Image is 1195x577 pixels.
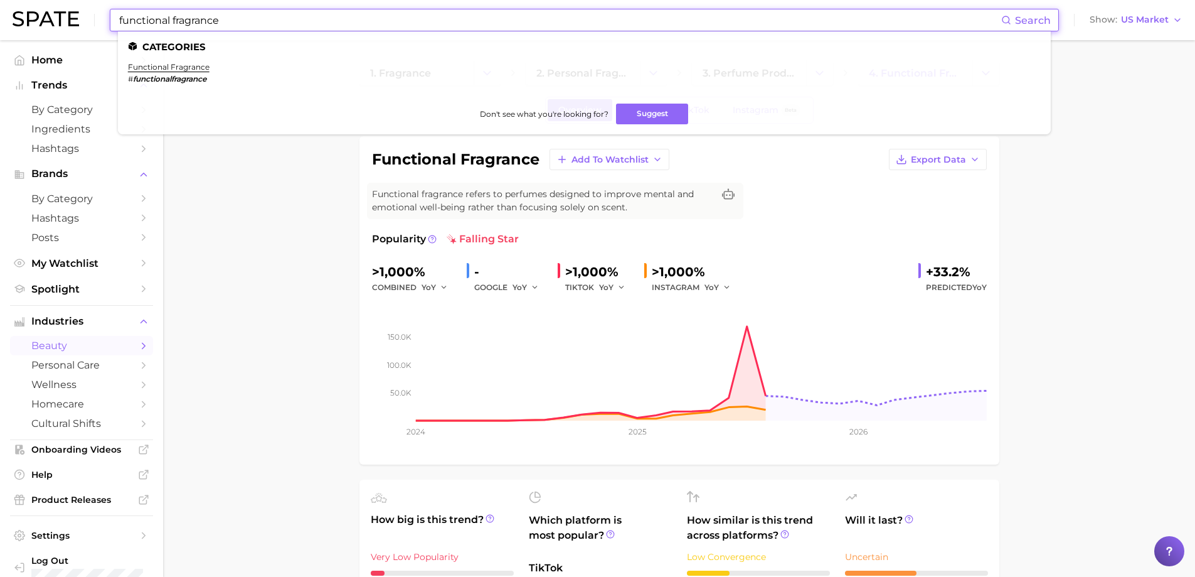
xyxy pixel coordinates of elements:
button: Add to Watchlist [550,149,669,170]
div: combined [372,280,457,295]
span: Brands [31,168,132,180]
button: ShowUS Market [1086,12,1186,28]
span: # [128,74,133,84]
a: Help [10,465,153,484]
span: Help [31,469,132,480]
a: cultural shifts [10,414,153,433]
div: Uncertain [845,549,988,564]
button: Suggest [616,104,688,124]
a: beauty [10,336,153,355]
span: YoY [599,282,613,293]
span: Industries [31,316,132,327]
span: Trends [31,80,132,91]
div: INSTAGRAM [652,280,740,295]
button: YoY [513,280,539,295]
a: Hashtags [10,139,153,158]
a: personal care [10,355,153,375]
span: TikTok [529,561,672,576]
a: Spotlight [10,279,153,299]
span: >1,000% [652,264,705,279]
li: Categories [128,41,1041,52]
span: US Market [1121,16,1169,23]
span: cultural shifts [31,418,132,429]
span: Onboarding Videos [31,444,132,455]
span: Ingredients [31,123,132,135]
div: - [474,262,548,282]
span: Home [31,54,132,66]
span: Will it last? [845,513,988,543]
span: Which platform is most popular? [529,513,672,554]
span: Settings [31,530,132,541]
span: >1,000% [565,264,619,279]
img: falling star [447,234,457,244]
span: falling star [447,232,519,247]
span: How similar is this trend across platforms? [687,513,830,543]
a: Product Releases [10,490,153,509]
span: Spotlight [31,283,132,295]
span: Log Out [31,555,173,566]
button: YoY [704,280,731,295]
a: My Watchlist [10,254,153,273]
span: by Category [31,193,132,205]
a: Posts [10,228,153,247]
span: Don't see what you're looking for? [480,109,608,119]
span: Export Data [911,154,966,165]
span: Add to Watchlist [571,154,649,165]
span: Show [1090,16,1117,23]
span: Popularity [372,232,426,247]
span: Search [1015,14,1051,26]
a: homecare [10,394,153,414]
em: functionalfragrance [133,74,206,84]
a: Ingredients [10,119,153,139]
a: Onboarding Videos [10,440,153,459]
span: Hashtags [31,143,132,154]
div: Low Convergence [687,549,830,564]
span: YoY [513,282,527,293]
tspan: 2025 [628,427,646,436]
span: beauty [31,340,132,352]
tspan: 2026 [849,427,867,436]
span: by Category [31,104,132,116]
input: Search here for a brand, industry, or ingredient [118,9,1001,31]
span: YoY [422,282,436,293]
a: functional fragrance [128,62,210,72]
div: 1 / 10 [371,571,514,576]
span: Hashtags [31,212,132,224]
span: Product Releases [31,494,132,505]
span: homecare [31,398,132,410]
span: My Watchlist [31,257,132,269]
h1: functional fragrance [372,152,539,167]
tspan: 2024 [406,427,425,436]
span: YoY [972,283,987,292]
button: Trends [10,76,153,95]
a: Settings [10,526,153,545]
div: GOOGLE [474,280,548,295]
span: Posts [31,232,132,244]
div: Very Low Popularity [371,549,514,564]
a: by Category [10,100,153,119]
div: 5 / 10 [845,571,988,576]
button: Export Data [889,149,987,170]
button: Industries [10,312,153,331]
a: Hashtags [10,208,153,228]
span: >1,000% [372,264,425,279]
div: TIKTOK [565,280,634,295]
span: wellness [31,379,132,391]
span: personal care [31,359,132,371]
span: Predicted [926,280,987,295]
a: Home [10,50,153,70]
button: Brands [10,164,153,183]
button: YoY [422,280,449,295]
div: 3 / 10 [687,571,830,576]
span: YoY [704,282,719,293]
button: YoY [599,280,626,295]
a: wellness [10,375,153,394]
a: by Category [10,189,153,208]
img: SPATE [13,11,79,26]
span: Functional fragrance refers to perfumes designed to improve mental and emotional well-being rathe... [372,188,713,214]
div: +33.2% [926,262,987,282]
span: How big is this trend? [371,512,514,543]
